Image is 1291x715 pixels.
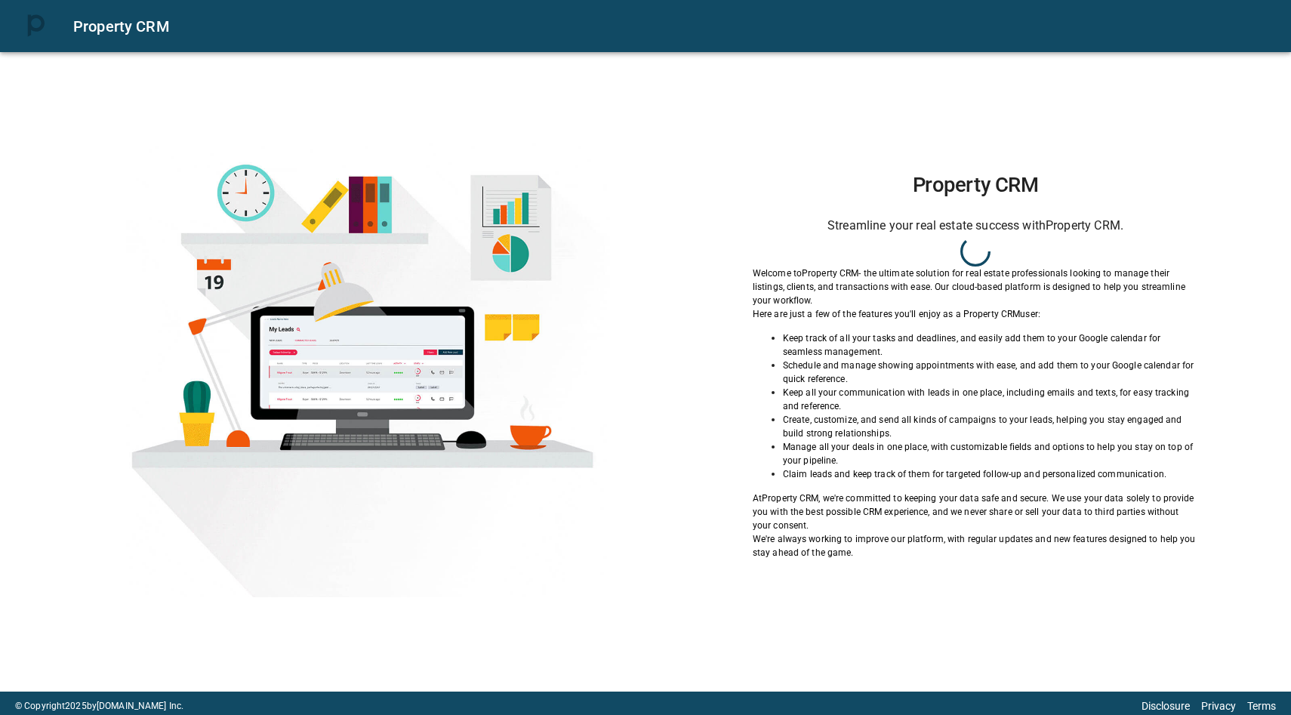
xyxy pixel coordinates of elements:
[783,440,1198,467] p: Manage all your deals in one place, with customizable fields and options to help you stay on top ...
[753,215,1198,236] h6: Streamline your real estate success with Property CRM .
[783,467,1198,481] p: Claim leads and keep track of them for targeted follow-up and personalized communication.
[783,386,1198,413] p: Keep all your communication with leads in one place, including emails and texts, for easy trackin...
[1247,700,1276,712] a: Terms
[753,267,1198,307] p: Welcome to Property CRM - the ultimate solution for real estate professionals looking to manage t...
[753,492,1198,532] p: At Property CRM , we're committed to keeping your data safe and secure. We use your data solely t...
[1201,700,1236,712] a: Privacy
[15,699,183,713] p: © Copyright 2025 by
[73,14,1273,39] div: Property CRM
[783,359,1198,386] p: Schedule and manage showing appointments with ease, and add them to your Google calendar for quic...
[753,307,1198,321] p: Here are just a few of the features you'll enjoy as a Property CRM user:
[753,532,1198,559] p: We're always working to improve our platform, with regular updates and new features designed to h...
[753,173,1198,197] h1: Property CRM
[783,413,1198,440] p: Create, customize, and send all kinds of campaigns to your leads, helping you stay engaged and bu...
[97,701,183,711] a: [DOMAIN_NAME] Inc.
[1142,700,1190,712] a: Disclosure
[783,331,1198,359] p: Keep track of all your tasks and deadlines, and easily add them to your Google calendar for seaml...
